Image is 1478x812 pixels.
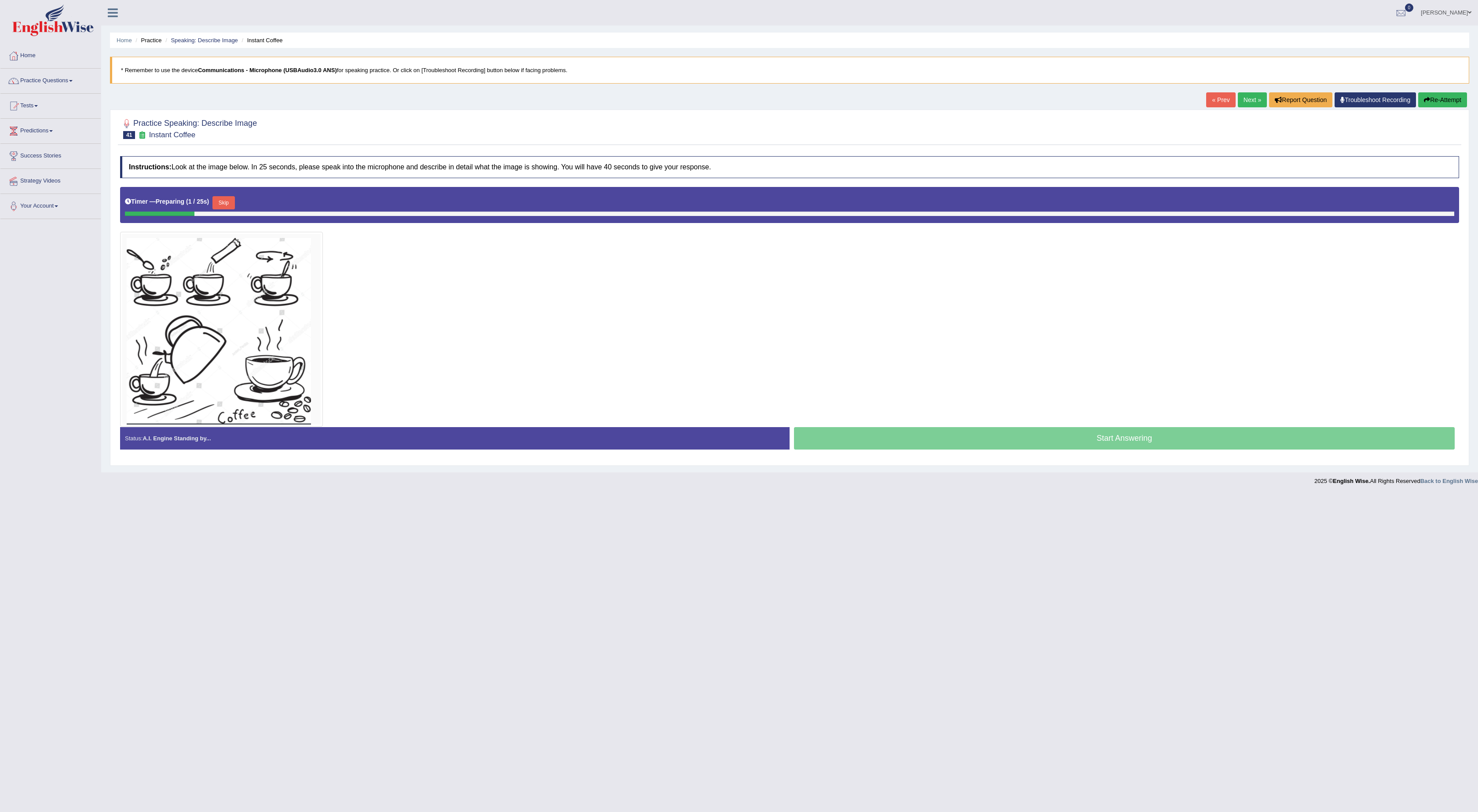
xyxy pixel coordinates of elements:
[1269,92,1332,107] button: Report Question
[1238,92,1267,107] a: Next »
[137,131,146,139] small: Exam occurring question
[188,198,207,205] b: 1 / 25s
[1335,92,1416,107] a: Troubleshoot Recording
[125,198,209,205] h5: Timer —
[0,69,101,91] a: Practice Questions
[133,36,161,44] li: Practice
[0,94,101,116] a: Tests
[207,198,209,205] b: )
[1333,478,1370,484] strong: English Wise.
[171,37,238,44] a: Speaking: Describe Image
[0,119,101,141] a: Predictions
[1206,92,1235,107] a: « Prev
[0,44,101,66] a: Home
[1420,478,1478,484] a: Back to English Wise
[143,435,211,442] strong: A.I. Engine Standing by...
[129,163,172,171] b: Instructions:
[0,194,101,216] a: Your Account
[186,198,188,205] b: (
[1418,92,1467,107] button: Re-Attempt
[212,196,234,209] button: Skip
[120,117,257,139] h2: Practice Speaking: Describe Image
[120,427,790,450] div: Status:
[1314,472,1478,485] div: 2025 © All Rights Reserved
[0,144,101,166] a: Success Stories
[0,169,101,191] a: Strategy Videos
[156,198,184,205] b: Preparing
[123,131,135,139] span: 41
[1405,4,1414,12] span: 0
[149,131,196,139] small: Instant Coffee
[117,37,132,44] a: Home
[198,67,337,73] b: Communications - Microphone (USBAudio3.0 ANS)
[239,36,282,44] li: Instant Coffee
[110,57,1469,84] blockquote: * Remember to use the device for speaking practice. Or click on [Troubleshoot Recording] button b...
[120,156,1459,178] h4: Look at the image below. In 25 seconds, please speak into the microphone and describe in detail w...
